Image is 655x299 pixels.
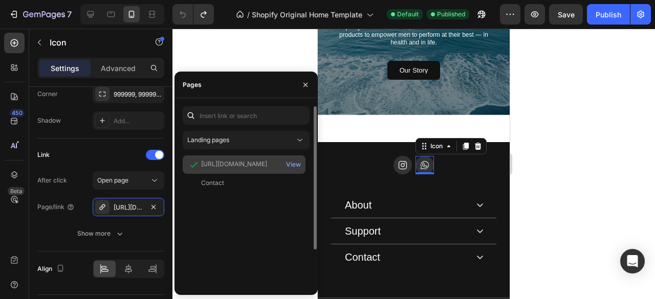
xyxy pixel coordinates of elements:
button: 7 [4,4,76,25]
div: After click [37,176,67,185]
span: / [247,9,250,20]
div: View [286,160,301,169]
div: Undo/Redo [172,4,214,25]
span: Save [558,10,575,19]
div: Link [37,150,50,159]
div: Pages [183,80,202,89]
button: Publish [587,4,630,25]
p: Icon [50,36,137,49]
span: Landing pages [187,136,229,144]
button: Save [549,4,583,25]
div: Publish [596,9,621,20]
span: Published [437,10,465,19]
span: Default [397,10,419,19]
span: Shopify Original Home Template [252,9,362,20]
button: Landing pages [183,131,310,149]
div: Align [37,262,67,276]
div: Show more [77,228,125,239]
div: Beta [8,187,25,195]
button: Open page [93,171,164,190]
div: Open Intercom Messenger [620,249,645,273]
button: View [286,157,301,172]
div: Shadow [37,116,61,125]
div: [URL][DOMAIN_NAME] [201,159,267,169]
span: Open page [97,176,128,184]
p: Settings [51,63,79,74]
div: Contact [201,178,224,188]
div: [URL][DOMAIN_NAME] [114,203,143,212]
div: 450 [10,109,25,117]
p: 7 [67,8,72,20]
p: Advanced [101,63,136,74]
div: Add... [114,117,162,126]
iframe: Design area [318,29,510,299]
div: 999999, 999999, 999999, 999999 [114,90,162,99]
div: Corner [37,89,58,99]
button: Show more [37,224,164,243]
div: Page/link [37,202,75,212]
input: Insert link or search [183,106,310,125]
